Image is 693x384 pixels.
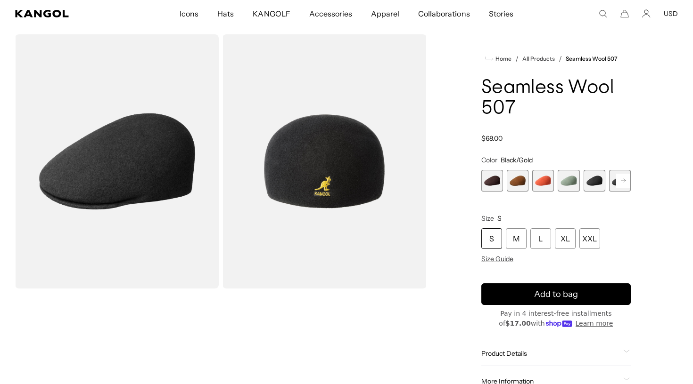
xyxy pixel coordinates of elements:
span: Home [494,56,511,62]
a: Home [485,55,511,63]
label: Espresso [481,170,503,192]
div: M [506,228,527,249]
a: All Products [522,56,555,62]
div: 3 of 9 [532,170,554,192]
div: 6 of 9 [609,170,631,192]
label: Coral Flame [532,170,554,192]
label: Rustic Caramel [507,170,528,192]
div: 1 of 9 [481,170,503,192]
label: Black/Gold [584,170,605,192]
a: Kangol [15,10,118,17]
span: Color [481,156,497,164]
div: S [481,228,502,249]
li: / [555,53,562,64]
span: Add to bag [534,288,578,301]
h1: Seamless Wool 507 [481,78,631,119]
span: Black/Gold [501,156,533,164]
span: Size Guide [481,255,513,263]
span: S [497,214,502,223]
button: Add to bag [481,283,631,305]
div: 4 of 9 [558,170,579,192]
label: Sage Green [558,170,579,192]
a: Seamless Wool 507 [566,56,617,62]
div: L [530,228,551,249]
li: / [511,53,519,64]
span: Product Details [481,349,619,358]
summary: Search here [599,9,607,18]
img: color-black-gold [15,34,219,288]
button: Cart [620,9,629,18]
div: 2 of 9 [507,170,528,192]
div: 5 of 9 [584,170,605,192]
nav: breadcrumbs [481,53,631,64]
label: Black [609,170,631,192]
span: Size [481,214,494,223]
button: USD [664,9,678,18]
a: Account [642,9,651,18]
img: color-black-gold [223,34,426,288]
div: XL [555,228,576,249]
div: XXL [579,228,600,249]
span: $68.00 [481,134,503,143]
